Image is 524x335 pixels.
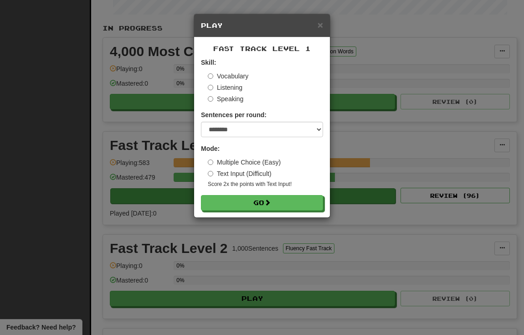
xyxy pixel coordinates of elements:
small: Score 2x the points with Text Input ! [208,180,323,188]
input: Text Input (Difficult) [208,171,213,176]
span: Fast Track Level 1 [213,45,311,52]
label: Speaking [208,94,243,103]
label: Sentences per round: [201,110,267,119]
input: Multiple Choice (Easy) [208,160,213,165]
label: Listening [208,83,242,92]
strong: Mode: [201,145,220,152]
label: Text Input (Difficult) [208,169,272,178]
input: Vocabulary [208,73,213,79]
label: Multiple Choice (Easy) [208,158,281,167]
button: Go [201,195,323,211]
span: × [318,20,323,30]
h5: Play [201,21,323,30]
label: Vocabulary [208,72,248,81]
input: Listening [208,85,213,90]
strong: Skill: [201,59,216,66]
button: Close [318,20,323,30]
input: Speaking [208,96,213,102]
